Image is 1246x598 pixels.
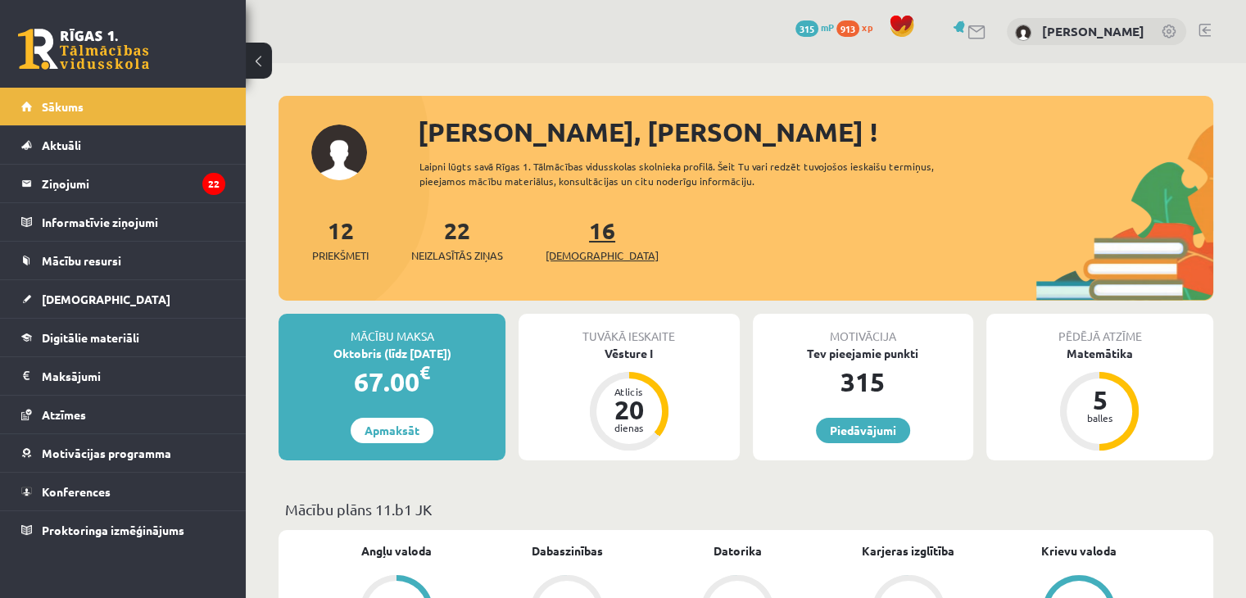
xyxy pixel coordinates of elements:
a: Karjeras izglītība [862,542,954,559]
div: Atlicis [605,387,654,396]
div: 5 [1075,387,1124,413]
div: [PERSON_NAME], [PERSON_NAME] ! [418,112,1213,152]
span: € [419,360,430,384]
span: Neizlasītās ziņas [411,247,503,264]
a: Piedāvājumi [816,418,910,443]
div: Laipni lūgts savā Rīgas 1. Tālmācības vidusskolas skolnieka profilā. Šeit Tu vari redzēt tuvojošo... [419,159,981,188]
div: balles [1075,413,1124,423]
a: Maksājumi [21,357,225,395]
a: Atzīmes [21,396,225,433]
span: 315 [795,20,818,37]
span: Motivācijas programma [42,446,171,460]
div: Mācību maksa [279,314,505,345]
span: xp [862,20,872,34]
span: [DEMOGRAPHIC_DATA] [42,292,170,306]
a: Krievu valoda [1041,542,1117,559]
legend: Maksājumi [42,357,225,395]
a: Angļu valoda [361,542,432,559]
img: Alvis Buģis [1015,25,1031,41]
span: Proktoringa izmēģinājums [42,523,184,537]
a: [PERSON_NAME] [1042,23,1144,39]
a: Digitālie materiāli [21,319,225,356]
div: Tev pieejamie punkti [753,345,973,362]
a: 315 mP [795,20,834,34]
a: 12Priekšmeti [312,215,369,264]
a: Aktuāli [21,126,225,164]
div: 315 [753,362,973,401]
span: Mācību resursi [42,253,121,268]
span: [DEMOGRAPHIC_DATA] [546,247,659,264]
a: Mācību resursi [21,242,225,279]
div: Vēsture I [519,345,739,362]
span: Digitālie materiāli [42,330,139,345]
a: Ziņojumi22 [21,165,225,202]
a: Rīgas 1. Tālmācības vidusskola [18,29,149,70]
a: Konferences [21,473,225,510]
span: mP [821,20,834,34]
div: Pēdējā atzīme [986,314,1213,345]
span: 913 [836,20,859,37]
div: Tuvākā ieskaite [519,314,739,345]
div: 20 [605,396,654,423]
div: Oktobris (līdz [DATE]) [279,345,505,362]
span: Atzīmes [42,407,86,422]
a: Motivācijas programma [21,434,225,472]
a: Sākums [21,88,225,125]
a: 913 xp [836,20,881,34]
div: 67.00 [279,362,505,401]
legend: Informatīvie ziņojumi [42,203,225,241]
div: Motivācija [753,314,973,345]
a: 22Neizlasītās ziņas [411,215,503,264]
a: Matemātika 5 balles [986,345,1213,453]
div: Matemātika [986,345,1213,362]
span: Priekšmeti [312,247,369,264]
a: Vēsture I Atlicis 20 dienas [519,345,739,453]
i: 22 [202,173,225,195]
div: dienas [605,423,654,433]
p: Mācību plāns 11.b1 JK [285,498,1207,520]
span: Aktuāli [42,138,81,152]
legend: Ziņojumi [42,165,225,202]
a: Informatīvie ziņojumi [21,203,225,241]
a: Datorika [714,542,762,559]
a: 16[DEMOGRAPHIC_DATA] [546,215,659,264]
a: [DEMOGRAPHIC_DATA] [21,280,225,318]
a: Apmaksāt [351,418,433,443]
span: Sākums [42,99,84,114]
a: Dabaszinības [532,542,603,559]
a: Proktoringa izmēģinājums [21,511,225,549]
span: Konferences [42,484,111,499]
